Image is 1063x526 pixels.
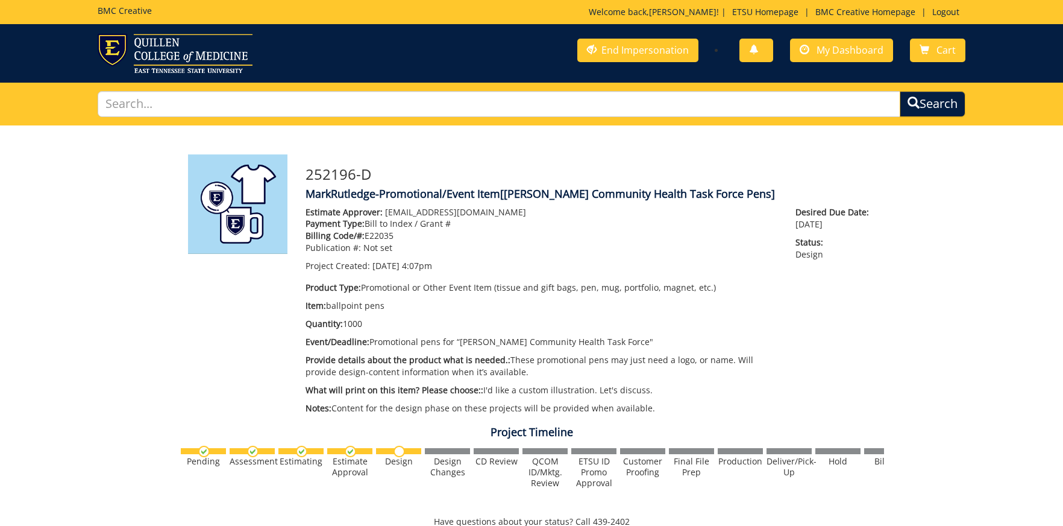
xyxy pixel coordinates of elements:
span: [[PERSON_NAME] Community Health Task Force Pens] [500,186,775,201]
span: Payment Type: [306,218,365,229]
p: [EMAIL_ADDRESS][DOMAIN_NAME] [306,206,777,218]
span: Notes: [306,402,331,414]
span: Item: [306,300,326,311]
img: checkmark [345,446,356,457]
span: Event/Deadline: [306,336,369,347]
div: Hold [815,456,861,467]
p: 1000 [306,318,777,330]
span: Status: [795,236,875,249]
div: Assessment [230,456,275,467]
img: checkmark [247,446,259,457]
a: Logout [926,6,965,17]
p: E22035 [306,230,777,242]
p: Design [795,236,875,261]
a: ETSU Homepage [726,6,804,17]
p: Bill to Index / Grant # [306,218,777,230]
p: [DATE] [795,206,875,230]
a: My Dashboard [790,39,893,62]
span: Estimate Approver: [306,206,383,218]
div: Final File Prep [669,456,714,478]
p: Content for the design phase on these projects will be provided when available. [306,402,777,414]
a: Cart [910,39,965,62]
div: Estimate Approval [327,456,372,478]
div: Estimating [278,456,324,467]
p: These promotional pens may just need a logo, or name. Will provide design-content information whe... [306,354,777,378]
div: Deliver/Pick-Up [767,456,812,478]
span: Quantity: [306,318,343,329]
span: Project Created: [306,260,370,271]
p: Promotional pens for “[PERSON_NAME] Community Health Task Force" [306,336,777,348]
a: End Impersonation [577,39,698,62]
div: CD Review [474,456,519,467]
img: ETSU logo [98,34,252,73]
h5: BMC Creative [98,6,152,15]
div: Production [718,456,763,467]
span: Not set [363,242,392,253]
span: Provide details about the product what is needed.: [306,354,510,366]
p: ballpoint pens [306,300,777,312]
span: Cart [936,43,956,57]
span: Billing Code/#: [306,230,365,241]
span: Desired Due Date: [795,206,875,218]
span: My Dashboard [817,43,883,57]
span: [DATE] 4:07pm [372,260,432,271]
img: no [394,446,405,457]
div: Pending [181,456,226,467]
div: Design [376,456,421,467]
a: BMC Creative Homepage [809,6,921,17]
p: Promotional or Other Event Item (tissue and gift bags, pen, mug, portfolio, magnet, etc.) [306,282,777,294]
p: Welcome back, ! | | | [589,6,965,18]
div: QCOM ID/Mktg. Review [522,456,568,489]
h3: 252196-D [306,166,875,182]
span: Product Type: [306,282,361,293]
div: Customer Proofing [620,456,665,478]
h4: Project Timeline [179,426,884,439]
p: I'd like a custom illustration. Let's discuss. [306,384,777,396]
span: What will print on this item? Please choose:: [306,384,483,396]
input: Search... [98,91,900,117]
img: checkmark [296,446,307,457]
div: ETSU ID Promo Approval [571,456,616,489]
img: Product featured image [188,154,287,254]
div: Design Changes [425,456,470,478]
button: Search [900,91,965,117]
span: Publication #: [306,242,361,253]
h4: MarkRutledge-Promotional/Event Item [306,188,875,200]
a: [PERSON_NAME] [649,6,717,17]
img: checkmark [198,446,210,457]
div: Billing [864,456,909,467]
